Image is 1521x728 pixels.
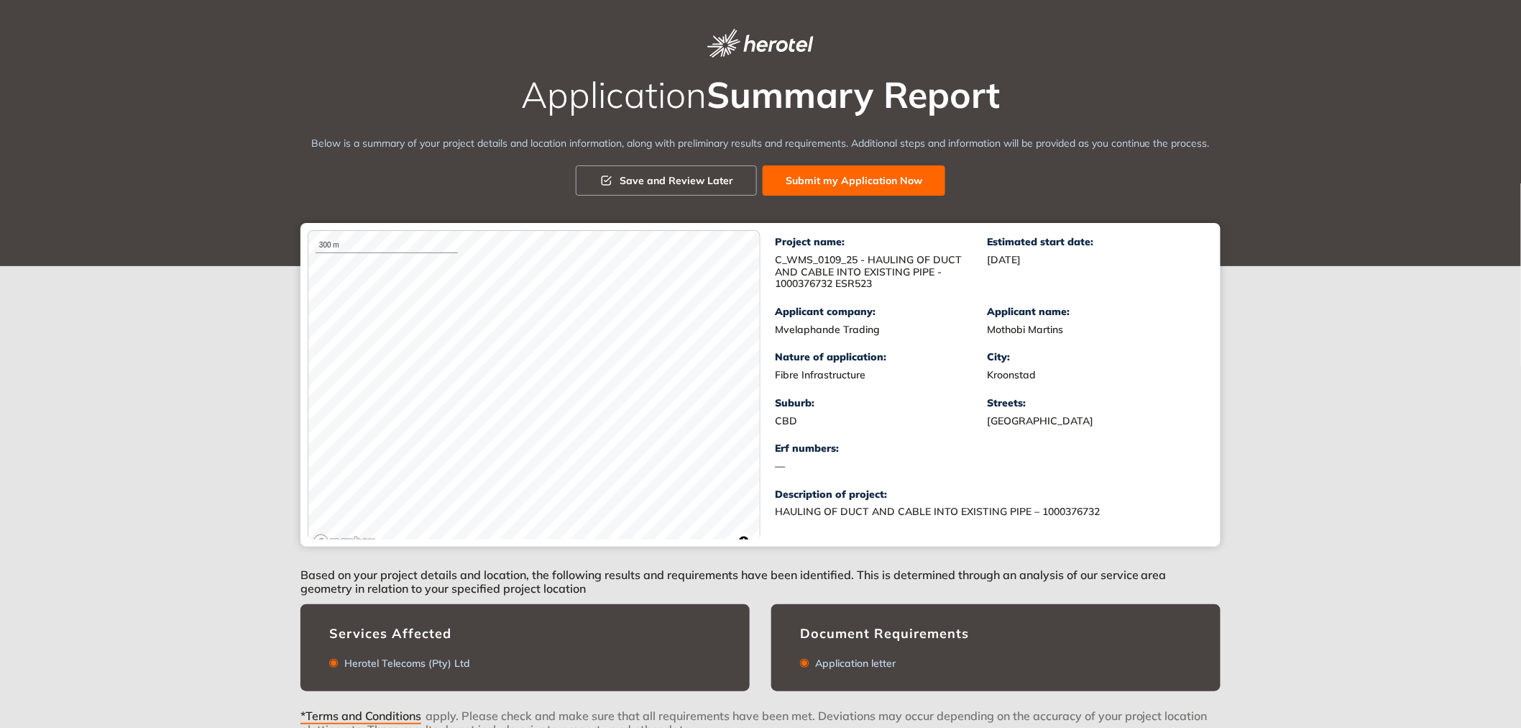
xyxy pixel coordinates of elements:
div: Nature of application: [775,351,987,363]
div: Kroonstad [987,369,1199,381]
div: Streets: [987,397,1199,409]
div: [GEOGRAPHIC_DATA] [987,415,1199,427]
h2: Application [300,75,1221,114]
div: Application letter [809,658,896,670]
span: Save and Review Later [620,173,733,188]
button: *Terms and Conditions [300,709,426,719]
div: — [775,460,987,473]
div: Applicant company: [775,306,987,318]
div: HAULING OF DUCT AND CABLE INTO EXISTING PIPE – 1000376732 [775,506,1134,518]
div: 300 m [316,238,458,253]
span: Summary Report [707,72,1000,117]
div: Estimated start date: [987,236,1199,248]
span: *Terms and Conditions [300,709,421,724]
div: C_WMS_0109_25 - HAULING OF DUCT AND CABLE INTO EXISTING PIPE - 1000376732 ESR523 [775,254,987,290]
div: Project name: [775,236,987,248]
div: Services Affected [329,626,721,642]
span: Toggle attribution [740,534,748,550]
div: Mvelaphande Trading [775,324,987,336]
div: Mothobi Martins [987,324,1199,336]
a: Mapbox logo [313,534,376,550]
div: Description of project: [775,488,1199,501]
div: CBD [775,415,987,427]
div: Based on your project details and location, the following results and requirements have been iden... [300,547,1221,604]
div: Fibre Infrastructure [775,369,987,381]
div: City: [987,351,1199,363]
div: Below is a summary of your project details and location information, along with preliminary resul... [300,136,1221,151]
button: Save and Review Later [576,165,757,196]
div: Applicant name: [987,306,1199,318]
img: logo [707,29,814,58]
button: Submit my Application Now [763,165,945,196]
div: Herotel Telecoms (Pty) Ltd [339,658,470,670]
div: Document Requirements [800,626,1192,642]
div: [DATE] [987,254,1199,266]
span: Submit my Application Now [786,173,922,188]
div: Erf numbers: [775,442,987,455]
canvas: Map [308,231,760,555]
div: Suburb: [775,397,987,409]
